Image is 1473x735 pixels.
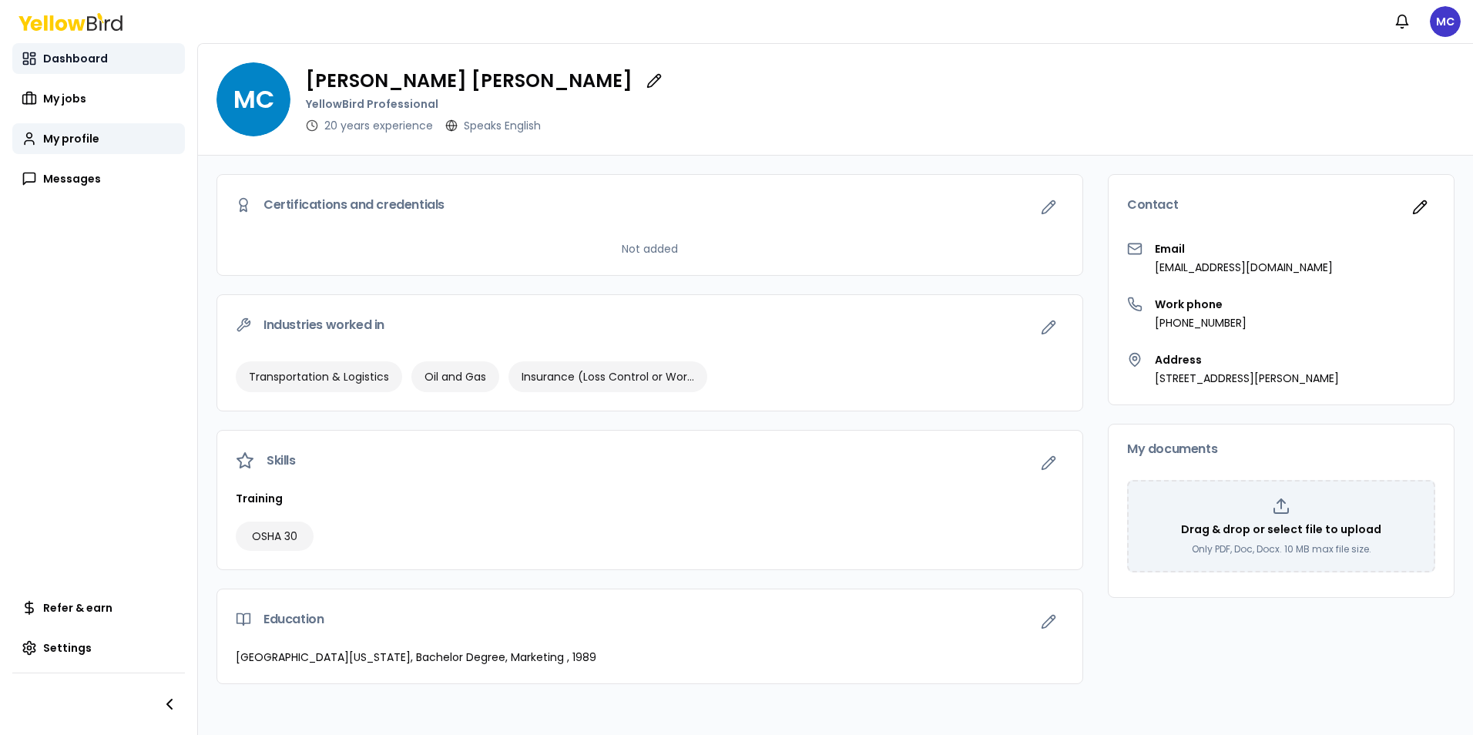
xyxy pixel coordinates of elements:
div: OSHA 30 [236,522,314,551]
p: [PHONE_NUMBER] [1155,315,1247,331]
span: Skills [267,455,296,467]
div: Transportation & Logistics [236,361,402,392]
span: Transportation & Logistics [249,369,389,384]
p: YellowBird Professional [306,96,669,112]
h3: Address [1155,352,1339,367]
span: My profile [43,131,99,146]
p: Speaks English [464,118,541,133]
span: Messages [43,171,101,186]
div: Drag & drop or select file to uploadOnly PDF, Doc, Docx. 10 MB max file size. [1127,480,1435,572]
p: 20 years experience [324,118,433,133]
h3: Work phone [1155,297,1247,312]
span: Insurance (Loss Control or Workers Compensation) [522,369,694,384]
span: OSHA 30 [252,529,297,544]
p: Not added [622,241,678,257]
p: [STREET_ADDRESS][PERSON_NAME] [1155,371,1339,386]
span: Contact [1127,199,1178,211]
span: Refer & earn [43,600,112,616]
span: My jobs [43,91,86,106]
a: Dashboard [12,43,185,74]
span: Education [263,613,324,626]
span: Industries worked in [263,319,384,331]
p: Only PDF, Doc, Docx. 10 MB max file size. [1192,543,1371,555]
div: Insurance (Loss Control or Workers Compensation) [508,361,707,392]
h3: Training [236,491,1064,506]
span: Certifications and credentials [263,199,445,211]
a: Refer & earn [12,592,185,623]
h3: Email [1155,241,1333,257]
span: MC [1430,6,1461,37]
a: My profile [12,123,185,154]
span: Settings [43,640,92,656]
p: [EMAIL_ADDRESS][DOMAIN_NAME] [1155,260,1333,275]
a: My jobs [12,83,185,114]
p: [GEOGRAPHIC_DATA][US_STATE], Bachelor Degree, Marketing , 1989 [236,649,1064,665]
span: My documents [1127,443,1217,455]
a: Settings [12,633,185,663]
div: Oil and Gas [411,361,499,392]
a: Messages [12,163,185,194]
span: Oil and Gas [424,369,486,384]
p: Drag & drop or select file to upload [1181,522,1381,537]
span: Dashboard [43,51,108,66]
p: [PERSON_NAME] [PERSON_NAME] [306,72,632,90]
span: MC [216,62,290,136]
